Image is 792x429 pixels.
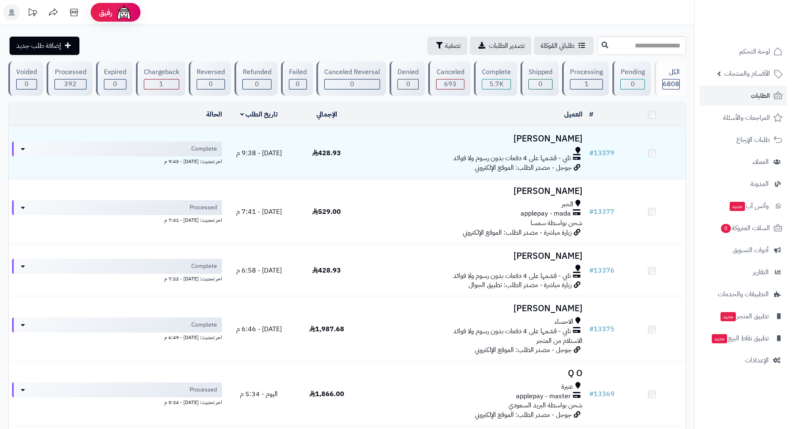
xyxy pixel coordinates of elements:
div: Shipped [528,67,553,77]
span: 0 [209,79,213,89]
div: 693 [437,79,464,89]
span: Complete [191,145,217,153]
a: #13375 [589,324,614,334]
a: #13379 [589,148,614,158]
span: [DATE] - 6:58 م [236,265,282,275]
span: تابي - قسّمها على 4 دفعات بدون رسوم ولا فوائد [453,327,571,336]
span: [DATE] - 6:46 م [236,324,282,334]
span: # [589,148,594,158]
span: المدونة [750,178,769,190]
a: #13376 [589,265,614,275]
a: التقارير [700,262,787,282]
span: جديد [720,312,736,321]
div: Canceled [436,67,464,77]
a: المدونة [700,174,787,194]
span: طلبات الإرجاع [736,134,770,146]
span: جوجل - مصدر الطلب: الموقع الإلكتروني [475,163,572,173]
a: Processing 1 [560,61,611,96]
span: تابي - قسّمها على 4 دفعات بدون رسوم ولا فوائد [453,271,571,281]
span: جديد [730,202,745,211]
div: Refunded [242,67,271,77]
div: Processed [54,67,86,77]
span: [DATE] - 7:41 م [236,207,282,217]
span: [DATE] - 9:38 م [236,148,282,158]
span: # [589,265,594,275]
span: 529.00 [312,207,341,217]
span: تابي - قسّمها على 4 دفعات بدون رسوم ولا فوائد [453,154,571,163]
a: تصدير الطلبات [470,37,531,55]
span: 0 [25,79,29,89]
a: العملاء [700,152,787,172]
span: # [589,324,594,334]
div: 0 [289,79,306,89]
span: العملاء [753,156,769,168]
span: Processed [190,203,217,212]
div: 0 [17,79,37,89]
a: الطلبات [700,86,787,106]
a: Canceled 693 [427,61,472,96]
div: 0 [529,79,552,89]
a: Denied 0 [388,61,427,96]
a: #13377 [589,207,614,217]
span: جوجل - مصدر الطلب: الموقع الإلكتروني [475,410,572,420]
div: Processing [570,67,603,77]
span: شحن بواسطة سمسا [530,218,582,228]
h3: [PERSON_NAME] [364,304,582,313]
span: تصفية [445,41,461,51]
a: Voided 0 [7,61,45,96]
h3: [PERSON_NAME] [364,186,582,196]
button: تصفية [427,37,467,55]
div: اخر تحديث: [DATE] - 9:43 م [12,156,222,165]
a: #13369 [589,389,614,399]
div: Failed [289,67,307,77]
div: اخر تحديث: [DATE] - 5:34 م [12,397,222,406]
span: 1,866.00 [309,389,344,399]
div: 0 [621,79,644,89]
a: Processed 392 [45,61,94,96]
a: لوحة التحكم [700,42,787,62]
div: Complete [482,67,511,77]
span: 0 [631,79,635,89]
span: 0 [406,79,410,89]
span: تطبيق نقاط البيع [711,332,769,344]
a: طلباتي المُوكلة [534,37,594,55]
img: logo-2.png [735,6,784,24]
span: 0 [350,79,354,89]
a: Canceled Reversal 0 [315,61,388,96]
div: 5721 [482,79,511,89]
span: 0 [538,79,543,89]
a: طلبات الإرجاع [700,130,787,150]
div: اخر تحديث: [DATE] - 7:41 م [12,215,222,224]
span: Complete [191,262,217,270]
a: أدوات التسويق [700,240,787,260]
span: 1,987.68 [309,324,344,334]
a: Chargeback 1 [134,61,187,96]
div: Voided [16,67,37,77]
span: Complete [191,321,217,329]
span: # [589,207,594,217]
a: تطبيق نقاط البيعجديد [700,328,787,348]
div: Chargeback [144,67,179,77]
span: الطلبات [751,90,770,102]
div: اخر تحديث: [DATE] - 6:49 م [12,332,222,341]
span: الإعدادات [745,355,769,366]
div: Canceled Reversal [324,67,380,77]
span: إضافة طلب جديد [16,41,61,51]
span: رفيق [99,7,112,17]
div: 0 [398,79,418,89]
a: السلات المتروكة0 [700,218,787,238]
span: عنيرة [561,382,573,392]
div: 1 [144,79,179,89]
span: # [589,389,594,399]
div: الكل [662,67,680,77]
span: applepay - mada [521,209,571,218]
span: أدوات التسويق [733,244,769,256]
span: شحن بواسطة البريد السعودي [508,400,582,410]
a: الإجمالي [316,109,337,119]
span: 392 [64,79,76,89]
span: الأقسام والمنتجات [724,68,770,79]
span: لوحة التحكم [739,46,770,57]
a: # [589,109,593,119]
span: 0 [296,79,300,89]
div: 0 [104,79,126,89]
